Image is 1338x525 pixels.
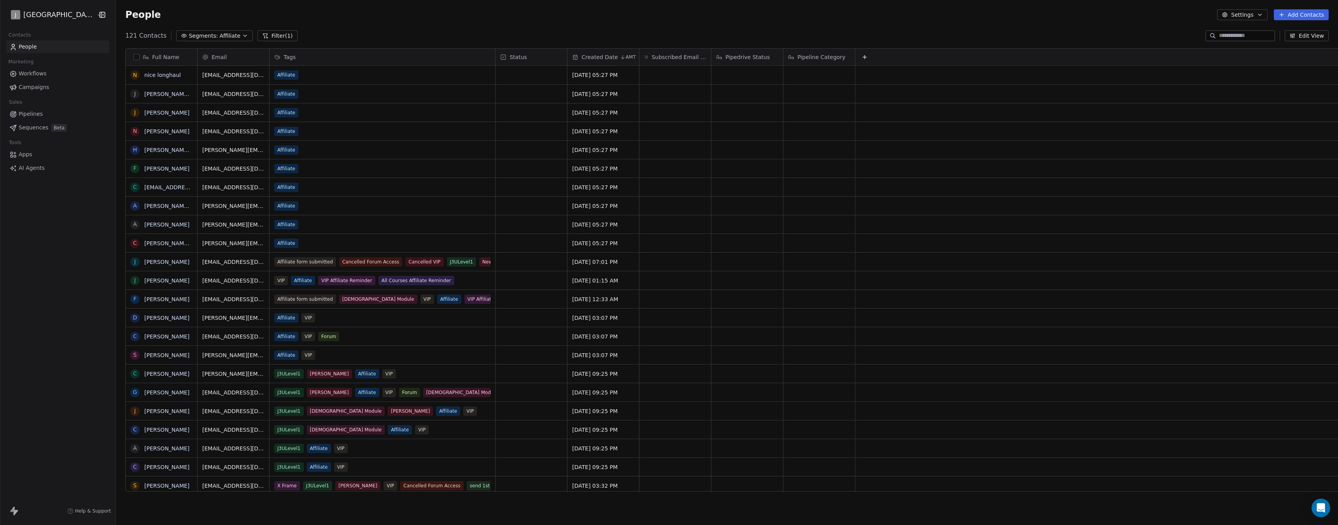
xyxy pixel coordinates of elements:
span: VIP [415,425,429,434]
span: [PERSON_NAME][EMAIL_ADDRESS][DOMAIN_NAME] [202,146,264,154]
span: J3ULevel1 [274,406,304,416]
div: J [134,258,136,266]
a: [PERSON_NAME][EMAIL_ADDRESS][DOMAIN_NAME] [144,147,285,153]
span: VIP [463,406,477,416]
a: [EMAIL_ADDRESS][DOMAIN_NAME] [144,184,240,190]
div: F [133,295,137,303]
div: D [133,314,137,322]
span: [EMAIL_ADDRESS][DOMAIN_NAME] [202,389,264,396]
div: c [133,239,137,247]
a: Workflows [6,67,109,80]
span: Subscribed Email Categories [651,53,706,61]
button: Add Contacts [1274,9,1329,20]
button: Edit View [1285,30,1329,41]
a: [PERSON_NAME] [144,408,189,414]
span: [DATE] 05:27 PM [572,109,634,117]
span: VIP [384,481,398,490]
span: [DEMOGRAPHIC_DATA] Module [339,295,417,304]
span: Cancelled Forum Access [339,257,402,267]
span: Affiliate [437,295,461,304]
a: SequencesBeta [6,121,109,134]
div: Status [496,49,567,65]
span: send 1st xframe review email [467,481,543,490]
span: [EMAIL_ADDRESS][DOMAIN_NAME] [202,445,264,452]
span: [EMAIL_ADDRESS][DOMAIN_NAME] [202,71,264,79]
button: J[GEOGRAPHIC_DATA] [9,8,91,21]
span: VIP [274,276,288,285]
span: J3ULevel1 [274,388,304,397]
span: [DATE] 07:01 PM [572,258,634,266]
span: VIP Affiliate Reminder [318,276,375,285]
span: Sequences [19,124,48,132]
span: Newsletter Web [479,257,522,267]
span: [EMAIL_ADDRESS][DOMAIN_NAME] [202,165,264,173]
span: J3ULevel1 [274,369,304,378]
a: [PERSON_NAME] [144,389,189,396]
div: Pipedrive Status [711,49,783,65]
span: [DATE] 03:07 PM [572,351,634,359]
span: Affiliate [291,276,315,285]
span: [DATE] 03:07 PM [572,314,634,322]
div: J [134,276,136,284]
div: C [133,370,137,378]
span: Pipeline Category [797,53,845,61]
span: Affiliate [436,406,461,416]
a: [PERSON_NAME] [144,296,189,302]
span: Cancelled Forum Access [401,481,464,490]
span: [DATE] 03:07 PM [572,333,634,340]
span: Affiliate [355,388,379,397]
span: [DATE] 01:15 AM [572,277,634,284]
span: Affiliate [274,201,298,211]
span: Affiliate [388,425,412,434]
span: Affiliate [307,444,331,453]
span: [EMAIL_ADDRESS][DOMAIN_NAME] [202,258,264,266]
span: [DEMOGRAPHIC_DATA] Module [307,425,385,434]
a: [PERSON_NAME] [PERSON_NAME] [144,91,236,97]
span: [DEMOGRAPHIC_DATA] Module [307,406,385,416]
div: a [133,202,137,210]
span: Pipelines [19,110,43,118]
span: [DATE] 05:27 PM [572,202,634,210]
span: [PERSON_NAME] [388,406,433,416]
span: Affiliate [274,127,298,136]
div: J [134,90,136,98]
div: Created DateAMT [567,49,639,65]
span: J3ULevel1 [447,257,476,267]
span: 121 Contacts [125,31,166,40]
span: [EMAIL_ADDRESS][DOMAIN_NAME] [202,333,264,340]
a: [PERSON_NAME] [144,277,189,284]
div: G [133,388,137,396]
span: All Courses Affiliate Reminder [378,276,454,285]
span: [DATE] 05:27 PM [572,183,634,191]
span: Cancelled VIP [406,257,444,267]
div: Full Name [126,49,197,65]
span: Tags [284,53,296,61]
span: People [125,9,161,21]
span: Affiliate [274,108,298,117]
span: VIP [301,351,315,360]
span: [DATE] 09:25 PM [572,445,634,452]
span: [PERSON_NAME][EMAIL_ADDRESS][PERSON_NAME][DOMAIN_NAME] [202,351,264,359]
span: Full Name [152,53,179,61]
span: [PERSON_NAME] [307,388,352,397]
span: X Frame [274,481,300,490]
div: h [133,146,137,154]
a: [PERSON_NAME] [144,483,189,489]
span: VIP Affiliate Reminder [464,295,522,304]
span: Affiliate form submitted [274,295,336,304]
span: People [19,43,37,51]
span: Affiliate [274,313,298,323]
div: Subscribed Email Categories [639,49,711,65]
span: Affiliate [274,332,298,341]
div: C [133,426,137,434]
span: [PERSON_NAME] [307,369,352,378]
span: [DATE] 09:25 PM [572,370,634,378]
span: Workflows [19,70,47,78]
span: [EMAIL_ADDRESS][DOMAIN_NAME] [202,183,264,191]
div: c [133,183,137,191]
span: [DATE] 05:27 PM [572,71,634,79]
div: n [133,71,137,79]
span: [DATE] 05:27 PM [572,239,634,247]
span: [PERSON_NAME][EMAIL_ADDRESS][DOMAIN_NAME] [202,314,264,322]
span: [DATE] 05:27 PM [572,221,634,228]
